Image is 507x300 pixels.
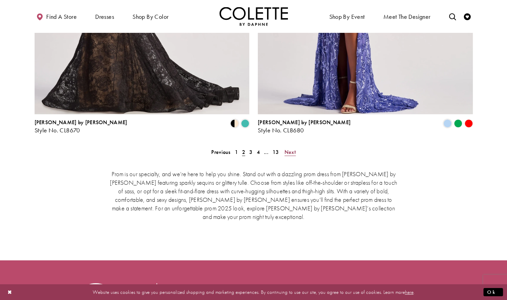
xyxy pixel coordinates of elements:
[95,13,114,20] span: Dresses
[35,126,80,134] span: Style No. CL8670
[264,148,268,156] span: ...
[132,13,168,20] span: Shop by color
[35,7,78,26] a: Find a store
[35,119,127,126] span: [PERSON_NAME] by [PERSON_NAME]
[191,283,227,290] h5: The goods
[262,147,270,157] a: ...
[235,148,238,156] span: 1
[4,286,16,298] button: Close Dialog
[249,148,252,156] span: 3
[284,148,296,156] span: Next
[219,7,288,26] a: Visit Home Page
[483,288,503,296] button: Submit Dialog
[443,119,452,128] i: Periwinkle
[49,287,458,297] p: Website uses cookies to give you personalized shopping and marketing experiences. By continuing t...
[247,147,254,157] a: 3
[241,119,249,128] i: Turquoise
[93,7,116,26] span: Dresses
[447,7,457,26] a: Toggle search
[46,13,77,20] span: Find a store
[270,147,281,157] a: 13
[324,283,366,290] h5: The groupies
[405,288,414,295] a: here
[209,147,232,157] a: Prev Page
[393,283,436,290] h5: The social
[258,126,304,134] span: Style No. CL8680
[257,148,260,156] span: 4
[383,13,431,20] span: Meet the designer
[240,147,247,157] span: Current page
[242,148,245,156] span: 2
[219,7,288,26] img: Colette by Daphne
[282,147,298,157] a: Next Page
[233,147,240,157] a: 1
[465,119,473,128] i: Red
[255,147,262,157] a: 4
[108,170,399,221] p: Prom is our specialty, and we’re here to help you shine. Stand out with a dazzling prom dress fro...
[211,148,230,156] span: Previous
[462,7,472,26] a: Check Wishlist
[258,119,351,134] div: Colette by Daphne Style No. CL8680
[329,13,365,20] span: Shop By Event
[382,7,432,26] a: Meet the designer
[230,119,239,128] i: Black/Nude
[272,148,279,156] span: 13
[258,119,351,126] span: [PERSON_NAME] by [PERSON_NAME]
[454,119,462,128] i: Emerald
[254,283,296,290] h5: The gang
[35,119,127,134] div: Colette by Daphne Style No. CL8670
[327,7,366,26] span: Shop By Event
[131,7,170,26] span: Shop by color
